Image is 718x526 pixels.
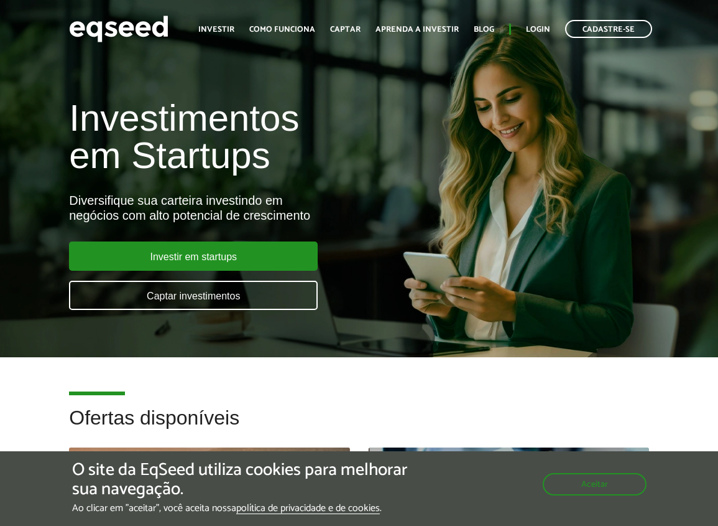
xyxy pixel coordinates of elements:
a: Captar [330,26,361,34]
a: Investir em startups [69,242,318,271]
div: Diversifique sua carteira investindo em negócios com alto potencial de crescimento [69,193,410,223]
a: Blog [474,26,494,34]
button: Aceitar [543,473,647,495]
a: Aprenda a investir [375,26,459,34]
a: política de privacidade e de cookies [236,504,380,514]
img: EqSeed [69,12,168,45]
a: Cadastre-se [565,20,652,38]
a: Como funciona [249,26,315,34]
h2: Ofertas disponíveis [69,407,649,448]
h5: O site da EqSeed utiliza cookies para melhorar sua navegação. [72,461,417,499]
a: Login [526,26,550,34]
a: Captar investimentos [69,281,318,310]
a: Investir [198,26,234,34]
p: Ao clicar em "aceitar", você aceita nossa . [72,502,417,514]
h1: Investimentos em Startups [69,100,410,174]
